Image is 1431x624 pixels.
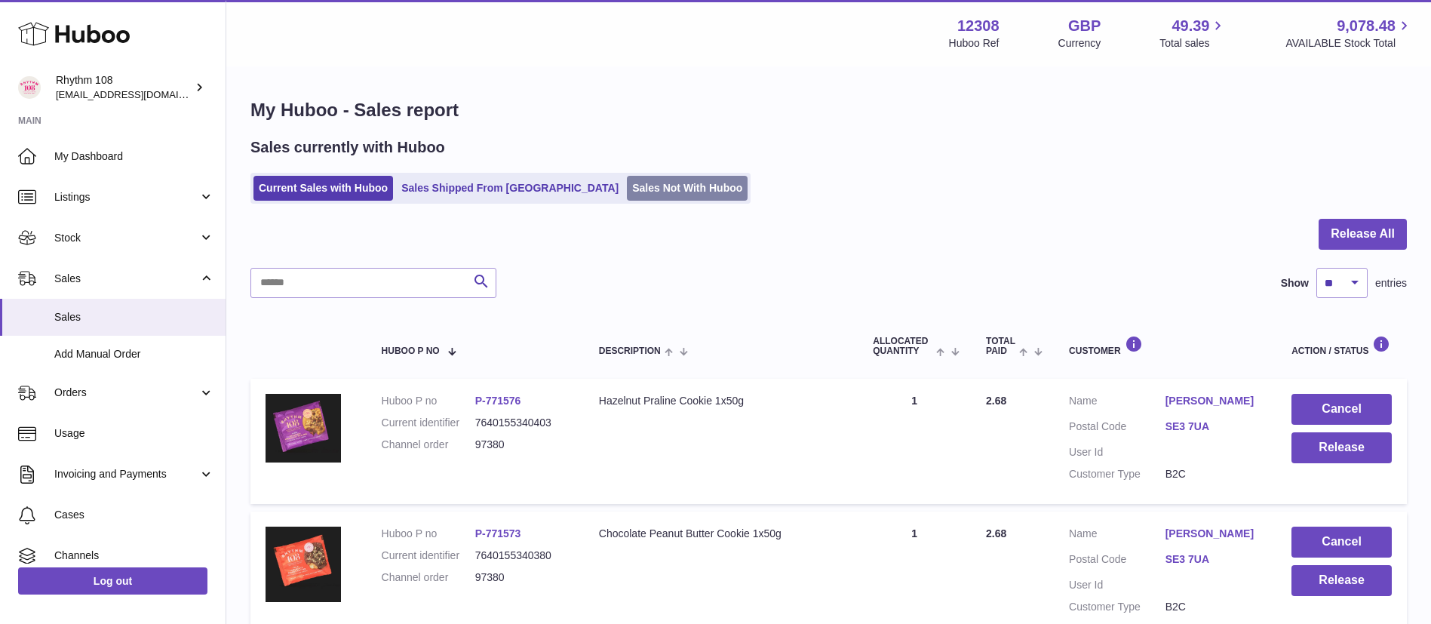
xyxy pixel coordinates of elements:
[1291,336,1392,356] div: Action / Status
[54,426,214,441] span: Usage
[1291,394,1392,425] button: Cancel
[1375,276,1407,290] span: entries
[1165,600,1262,614] dd: B2C
[54,231,198,245] span: Stock
[1159,36,1227,51] span: Total sales
[1068,16,1101,36] strong: GBP
[54,149,214,164] span: My Dashboard
[382,570,475,585] dt: Channel order
[396,176,624,201] a: Sales Shipped From [GEOGRAPHIC_DATA]
[382,346,440,356] span: Huboo P no
[1319,219,1407,250] button: Release All
[475,395,521,407] a: P-771576
[382,416,475,430] dt: Current identifier
[1291,565,1392,596] button: Release
[475,570,569,585] dd: 97380
[1285,16,1413,51] a: 9,078.48 AVAILABLE Stock Total
[56,88,222,100] span: [EMAIL_ADDRESS][DOMAIN_NAME]
[1285,36,1413,51] span: AVAILABLE Stock Total
[475,416,569,430] dd: 7640155340403
[1291,527,1392,558] button: Cancel
[54,190,198,204] span: Listings
[253,176,393,201] a: Current Sales with Huboo
[266,527,341,602] img: 123081684746069.JPG
[382,438,475,452] dt: Channel order
[627,176,748,201] a: Sales Not With Huboo
[1069,578,1165,592] dt: User Id
[1165,527,1262,541] a: [PERSON_NAME]
[266,394,341,463] img: 123081684746041.JPG
[1069,552,1165,570] dt: Postal Code
[382,549,475,563] dt: Current identifier
[986,527,1006,539] span: 2.68
[1165,552,1262,567] a: SE3 7UA
[475,549,569,563] dd: 7640155340380
[957,16,1000,36] strong: 12308
[54,310,214,324] span: Sales
[1069,336,1261,356] div: Customer
[986,337,1015,356] span: Total paid
[1165,467,1262,481] dd: B2C
[599,346,661,356] span: Description
[1069,420,1165,438] dt: Postal Code
[54,467,198,481] span: Invoicing and Payments
[475,438,569,452] dd: 97380
[1172,16,1209,36] span: 49.39
[382,527,475,541] dt: Huboo P no
[1159,16,1227,51] a: 49.39 Total sales
[1337,16,1396,36] span: 9,078.48
[986,395,1006,407] span: 2.68
[1281,276,1309,290] label: Show
[54,272,198,286] span: Sales
[56,73,192,102] div: Rhythm 108
[54,549,214,563] span: Channels
[1069,467,1165,481] dt: Customer Type
[1069,527,1165,545] dt: Name
[1069,600,1165,614] dt: Customer Type
[599,527,843,541] div: Chocolate Peanut Butter Cookie 1x50g
[54,386,198,400] span: Orders
[599,394,843,408] div: Hazelnut Praline Cookie 1x50g
[1291,432,1392,463] button: Release
[1165,420,1262,434] a: SE3 7UA
[1069,394,1165,412] dt: Name
[382,394,475,408] dt: Huboo P no
[1069,445,1165,460] dt: User Id
[54,347,214,361] span: Add Manual Order
[250,137,445,158] h2: Sales currently with Huboo
[54,508,214,522] span: Cases
[18,76,41,99] img: orders@rhythm108.com
[1058,36,1101,51] div: Currency
[858,379,971,504] td: 1
[1165,394,1262,408] a: [PERSON_NAME]
[18,567,207,595] a: Log out
[250,98,1407,122] h1: My Huboo - Sales report
[873,337,932,356] span: ALLOCATED Quantity
[475,527,521,539] a: P-771573
[949,36,1000,51] div: Huboo Ref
